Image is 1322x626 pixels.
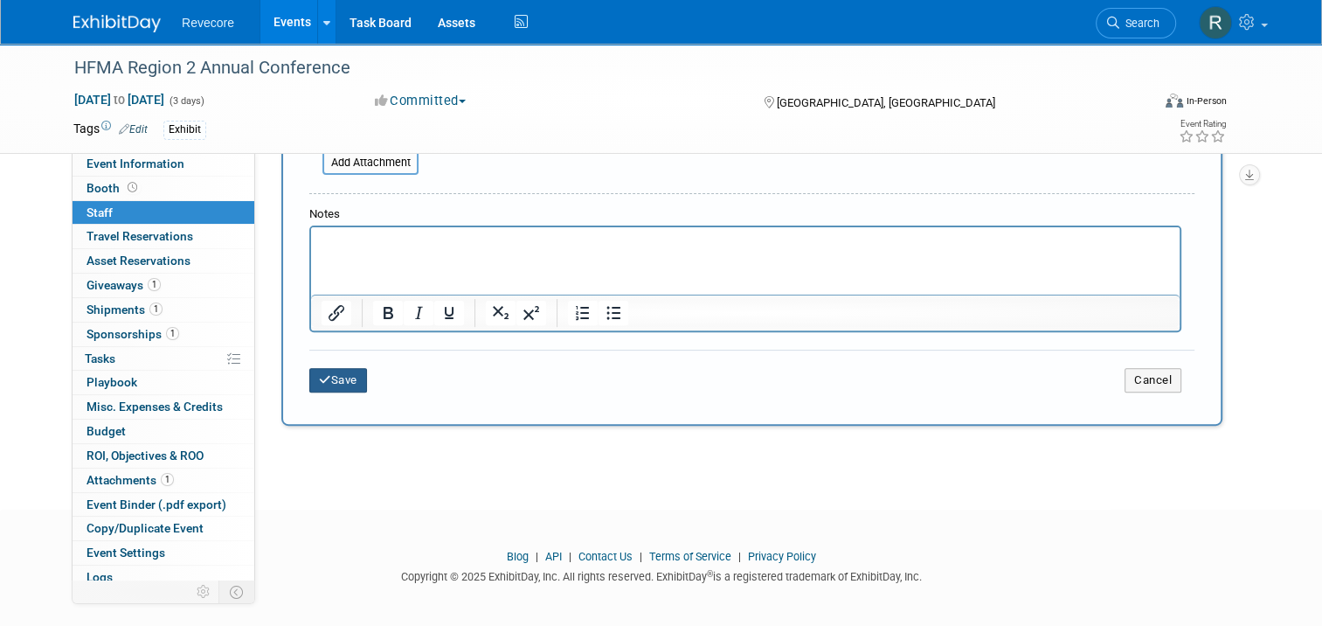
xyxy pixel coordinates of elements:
a: Event Binder (.pdf export) [73,493,254,517]
button: Bold [373,301,403,325]
span: Misc. Expenses & Credits [87,400,223,414]
button: Save [309,368,367,393]
a: Copy/Duplicate Event [73,517,254,540]
a: Event Information [73,152,254,176]
button: Cancel [1125,368,1181,393]
a: Staff [73,201,254,225]
a: ROI, Objectives & ROO [73,444,254,468]
img: ExhibitDay [73,15,161,32]
span: | [531,550,543,563]
span: [DATE] [DATE] [73,92,165,108]
span: Attachments [87,473,174,487]
a: Tasks [73,347,254,371]
a: Logs [73,566,254,589]
span: Event Settings [87,546,165,560]
div: Event Format [1056,91,1227,117]
span: | [564,550,576,563]
span: Revecore [182,16,234,30]
span: ROI, Objectives & ROO [87,449,204,463]
span: to [111,93,128,107]
div: HFMA Region 2 Annual Conference [68,52,1129,84]
button: Superscript [516,301,546,325]
a: Attachments1 [73,469,254,492]
span: Giveaways [87,278,161,292]
span: Asset Reservations [87,254,190,268]
a: Event Settings [73,541,254,565]
div: Event Rating [1179,120,1226,129]
button: Committed [369,92,473,110]
span: (3 days) [168,95,204,107]
a: Booth [73,177,254,200]
span: Event Binder (.pdf export) [87,497,226,511]
td: Tags [73,120,148,140]
a: Edit [119,123,148,136]
button: Subscript [486,301,516,325]
span: Shipments [87,303,163,316]
span: 1 [149,303,163,316]
span: Playbook [87,375,137,389]
div: Exhibit [163,121,206,139]
span: Logs [87,570,113,584]
span: Copy/Duplicate Event [87,521,204,535]
a: Blog [507,550,529,563]
a: Search [1096,8,1176,38]
td: Toggle Event Tabs [219,581,255,603]
sup: ® [707,569,713,579]
span: Event Information [87,156,184,170]
span: Search [1119,17,1159,30]
span: 1 [166,327,179,340]
a: Terms of Service [649,550,731,563]
a: Playbook [73,371,254,394]
button: Italic [404,301,433,325]
img: Format-Inperson.png [1166,94,1183,108]
a: Giveaways1 [73,274,254,297]
span: | [635,550,647,563]
span: 1 [161,473,174,486]
a: Privacy Policy [748,550,816,563]
div: In-Person [1186,94,1227,108]
button: Insert/edit link [322,301,351,325]
a: Asset Reservations [73,249,254,273]
a: Shipments1 [73,298,254,322]
button: Numbered list [568,301,598,325]
a: Budget [73,420,254,443]
a: Misc. Expenses & Credits [73,395,254,419]
a: Contact Us [578,550,633,563]
span: Travel Reservations [87,229,193,243]
button: Underline [434,301,464,325]
a: Sponsorships1 [73,323,254,346]
td: Personalize Event Tab Strip [189,581,219,603]
span: Booth not reserved yet [124,181,141,194]
span: Tasks [85,351,115,365]
span: [GEOGRAPHIC_DATA], [GEOGRAPHIC_DATA] [777,96,995,109]
a: Travel Reservations [73,225,254,248]
span: Booth [87,181,141,195]
span: Staff [87,205,113,219]
iframe: Rich Text Area [311,227,1180,295]
span: | [734,550,745,563]
button: Bullet list [599,301,628,325]
div: Notes [309,206,1181,223]
span: Budget [87,424,126,438]
span: Sponsorships [87,327,179,341]
a: API [545,550,562,563]
img: Rachael Sires [1199,6,1232,39]
span: 1 [148,278,161,291]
